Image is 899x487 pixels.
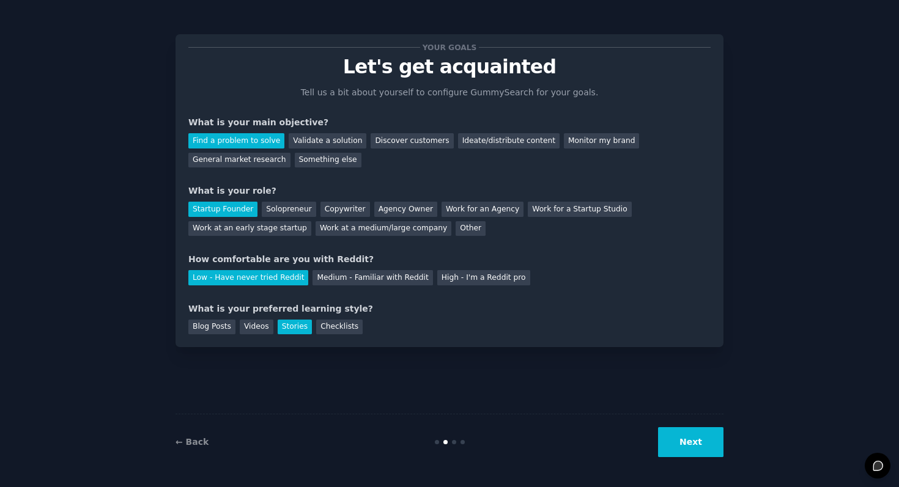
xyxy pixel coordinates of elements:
div: Work at a medium/large company [316,221,451,236]
a: ← Back [176,437,209,447]
div: How comfortable are you with Reddit? [188,253,711,266]
div: Other [456,221,486,236]
div: Agency Owner [374,202,437,217]
p: Let's get acquainted [188,56,711,78]
div: Work at an early stage startup [188,221,311,236]
div: What is your role? [188,185,711,197]
div: Discover customers [371,133,453,148]
div: Medium - Familiar with Reddit [313,270,432,285]
div: Work for an Agency [442,202,523,217]
button: Next [658,427,723,457]
p: Tell us a bit about yourself to configure GummySearch for your goals. [295,86,604,99]
div: Stories [278,320,312,335]
div: Copywriter [320,202,370,217]
div: Find a problem to solve [188,133,284,148]
div: What is your preferred learning style? [188,302,711,315]
div: General market research [188,153,290,168]
div: Something else [295,153,361,168]
div: Monitor my brand [564,133,639,148]
div: Solopreneur [262,202,316,217]
div: Checklists [316,320,363,335]
div: Work for a Startup Studio [528,202,631,217]
div: High - I'm a Reddit pro [437,270,530,285]
div: Low - Have never tried Reddit [188,270,308,285]
div: Blog Posts [188,320,235,335]
div: Videos [240,320,273,335]
span: Your goals [420,41,479,54]
div: What is your main objective? [188,116,711,129]
div: Validate a solution [289,133,366,148]
div: Ideate/distribute content [458,133,560,148]
div: Startup Founder [188,202,257,217]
